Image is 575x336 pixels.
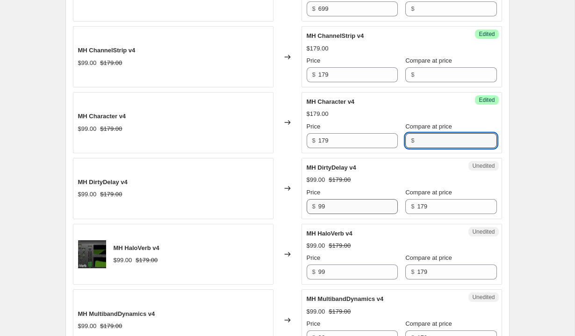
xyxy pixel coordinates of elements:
[114,244,159,251] span: MH HaloVerb v4
[136,257,158,264] span: $179.00
[312,203,316,210] span: $
[307,242,325,249] span: $99.00
[479,30,495,38] span: Edited
[100,59,122,66] span: $179.00
[307,110,329,117] span: $179.00
[479,96,495,104] span: Edited
[100,125,122,132] span: $179.00
[307,98,355,105] span: MH Character v4
[307,189,321,196] span: Price
[307,123,321,130] span: Price
[307,57,321,64] span: Price
[411,5,414,12] span: $
[472,162,495,170] span: Unedited
[114,257,132,264] span: $99.00
[329,176,351,183] span: $179.00
[78,240,106,268] img: Imagem27-11-2024as16.48_80x.jpg
[405,320,452,327] span: Compare at price
[100,322,122,329] span: $179.00
[307,295,384,302] span: MH MultibandDynamics v4
[78,191,97,198] span: $99.00
[472,293,495,301] span: Unedited
[411,203,414,210] span: $
[78,113,126,120] span: MH Character v4
[405,189,452,196] span: Compare at price
[307,230,352,237] span: MH HaloVerb v4
[78,47,136,54] span: MH ChannelStrip v4
[329,242,351,249] span: $179.00
[312,137,316,144] span: $
[307,320,321,327] span: Price
[405,57,452,64] span: Compare at price
[411,137,414,144] span: $
[472,228,495,236] span: Unedited
[307,176,325,183] span: $99.00
[100,191,122,198] span: $179.00
[307,32,364,39] span: MH ChannelStrip v4
[78,59,97,66] span: $99.00
[312,268,316,275] span: $
[78,179,128,186] span: MH DirtyDelay v4
[307,45,329,52] span: $179.00
[411,71,414,78] span: $
[307,164,356,171] span: MH DirtyDelay v4
[405,254,452,261] span: Compare at price
[411,268,414,275] span: $
[78,322,97,329] span: $99.00
[329,308,351,315] span: $179.00
[307,308,325,315] span: $99.00
[78,125,97,132] span: $99.00
[312,71,316,78] span: $
[78,310,155,317] span: MH MultibandDynamics v4
[405,123,452,130] span: Compare at price
[307,254,321,261] span: Price
[312,5,316,12] span: $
